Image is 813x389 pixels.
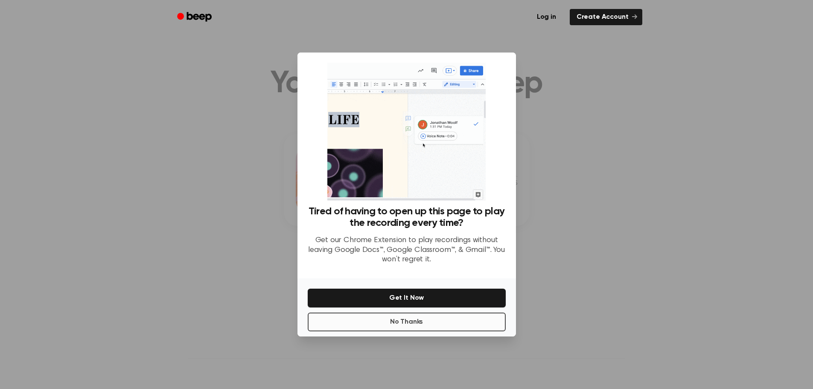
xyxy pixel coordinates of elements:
img: Beep extension in action [327,63,486,201]
a: Log in [528,7,565,27]
button: Get It Now [308,289,506,307]
a: Create Account [570,9,642,25]
button: No Thanks [308,313,506,331]
h3: Tired of having to open up this page to play the recording every time? [308,206,506,229]
p: Get our Chrome Extension to play recordings without leaving Google Docs™, Google Classroom™, & Gm... [308,236,506,265]
a: Beep [171,9,219,26]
